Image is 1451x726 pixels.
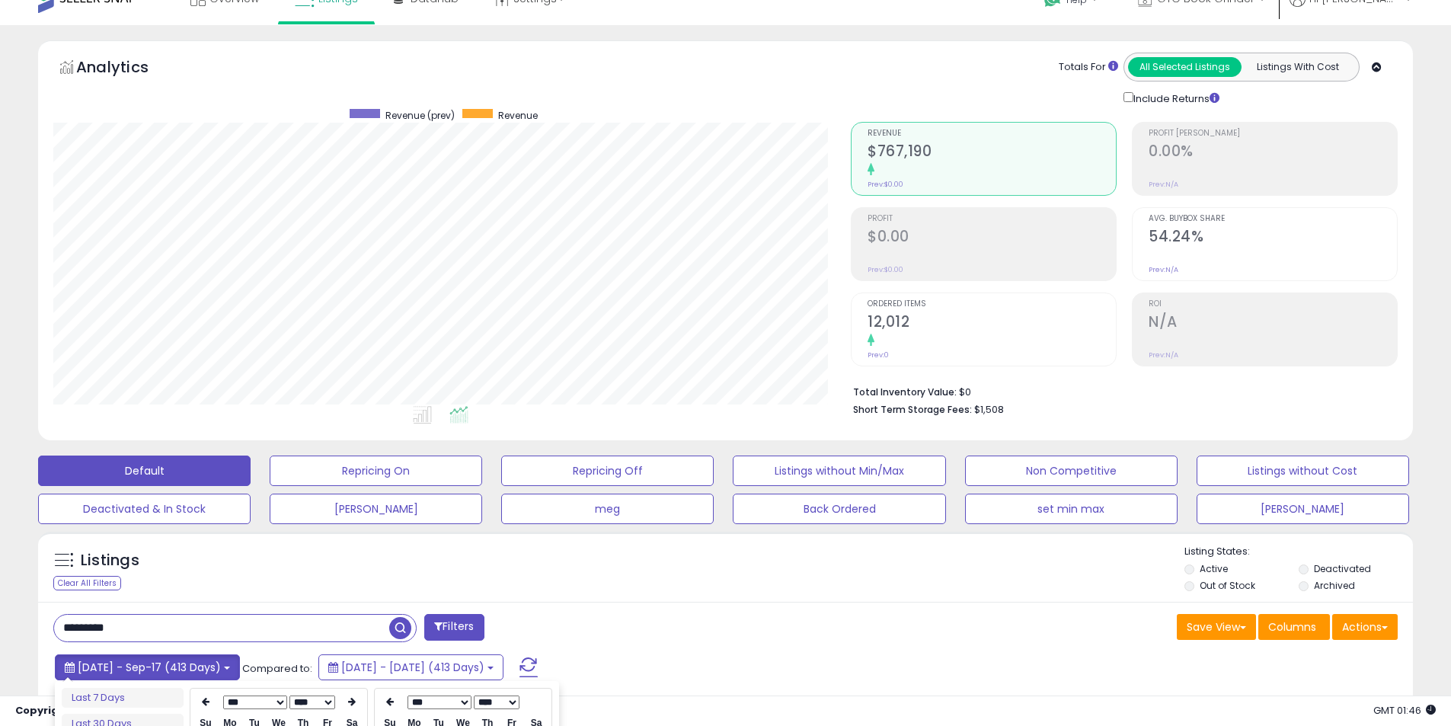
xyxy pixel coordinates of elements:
[1149,142,1397,163] h2: 0.00%
[501,456,714,486] button: Repricing Off
[853,382,1386,400] li: $0
[853,385,957,398] b: Total Inventory Value:
[318,654,503,680] button: [DATE] - [DATE] (413 Days)
[1149,350,1178,360] small: Prev: N/A
[501,494,714,524] button: meg
[868,180,903,189] small: Prev: $0.00
[868,228,1116,248] h2: $0.00
[270,456,482,486] button: Repricing On
[270,494,482,524] button: [PERSON_NAME]
[1149,313,1397,334] h2: N/A
[1149,300,1397,309] span: ROI
[424,614,484,641] button: Filters
[1314,562,1371,575] label: Deactivated
[1373,703,1436,718] span: 2025-09-18 01:46 GMT
[868,265,903,274] small: Prev: $0.00
[965,456,1178,486] button: Non Competitive
[868,313,1116,334] h2: 12,012
[78,660,221,675] span: [DATE] - Sep-17 (413 Days)
[53,576,121,590] div: Clear All Filters
[974,402,1004,417] span: $1,508
[1184,545,1413,559] p: Listing States:
[1314,579,1355,592] label: Archived
[868,300,1116,309] span: Ordered Items
[242,661,312,676] span: Compared to:
[1128,57,1242,77] button: All Selected Listings
[868,215,1116,223] span: Profit
[1332,614,1398,640] button: Actions
[1149,180,1178,189] small: Prev: N/A
[1258,614,1330,640] button: Columns
[385,109,455,122] span: Revenue (prev)
[1250,694,1398,708] div: Displaying 1 to 25 of 3751 items
[868,350,889,360] small: Prev: 0
[1112,89,1238,107] div: Include Returns
[76,56,178,82] h5: Analytics
[1149,130,1397,138] span: Profit [PERSON_NAME]
[868,130,1116,138] span: Revenue
[965,494,1178,524] button: set min max
[15,704,264,718] div: seller snap | |
[341,660,484,675] span: [DATE] - [DATE] (413 Days)
[15,703,71,718] strong: Copyright
[498,109,538,122] span: Revenue
[38,494,251,524] button: Deactivated & In Stock
[1197,456,1409,486] button: Listings without Cost
[1059,60,1118,75] div: Totals For
[1149,228,1397,248] h2: 54.24%
[868,142,1116,163] h2: $767,190
[1200,579,1255,592] label: Out of Stock
[38,456,251,486] button: Default
[1197,494,1409,524] button: [PERSON_NAME]
[1149,215,1397,223] span: Avg. Buybox Share
[1268,619,1316,635] span: Columns
[733,456,945,486] button: Listings without Min/Max
[1241,57,1354,77] button: Listings With Cost
[1200,562,1228,575] label: Active
[55,654,240,680] button: [DATE] - Sep-17 (413 Days)
[62,688,184,708] li: Last 7 Days
[1177,614,1256,640] button: Save View
[1149,265,1178,274] small: Prev: N/A
[853,403,972,416] b: Short Term Storage Fees:
[81,550,139,571] h5: Listings
[733,494,945,524] button: Back Ordered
